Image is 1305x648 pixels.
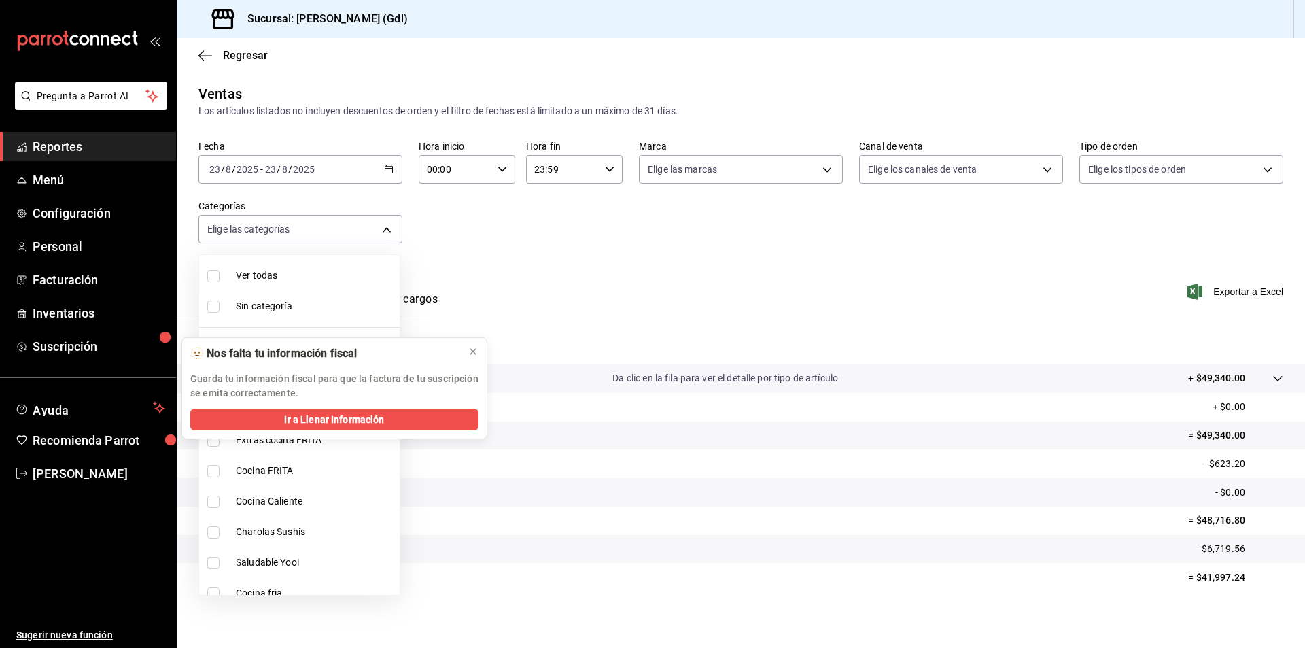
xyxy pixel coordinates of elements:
span: Cocina FRITA [236,464,394,478]
span: Extras cocina FRITA [236,433,394,447]
span: Cocina Caliente [236,494,394,509]
span: Cocina fria [236,586,394,600]
span: Charolas Sushis [236,525,394,539]
span: Ir a Llenar Información [284,413,384,427]
div: 🫥 Nos falta tu información fiscal [190,346,457,361]
span: Sin categoría [236,299,394,313]
p: Guarda tu información fiscal para que la factura de tu suscripción se emita correctamente. [190,372,478,400]
span: Saludable Yooi [236,556,394,570]
span: Ver todas [236,269,394,283]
